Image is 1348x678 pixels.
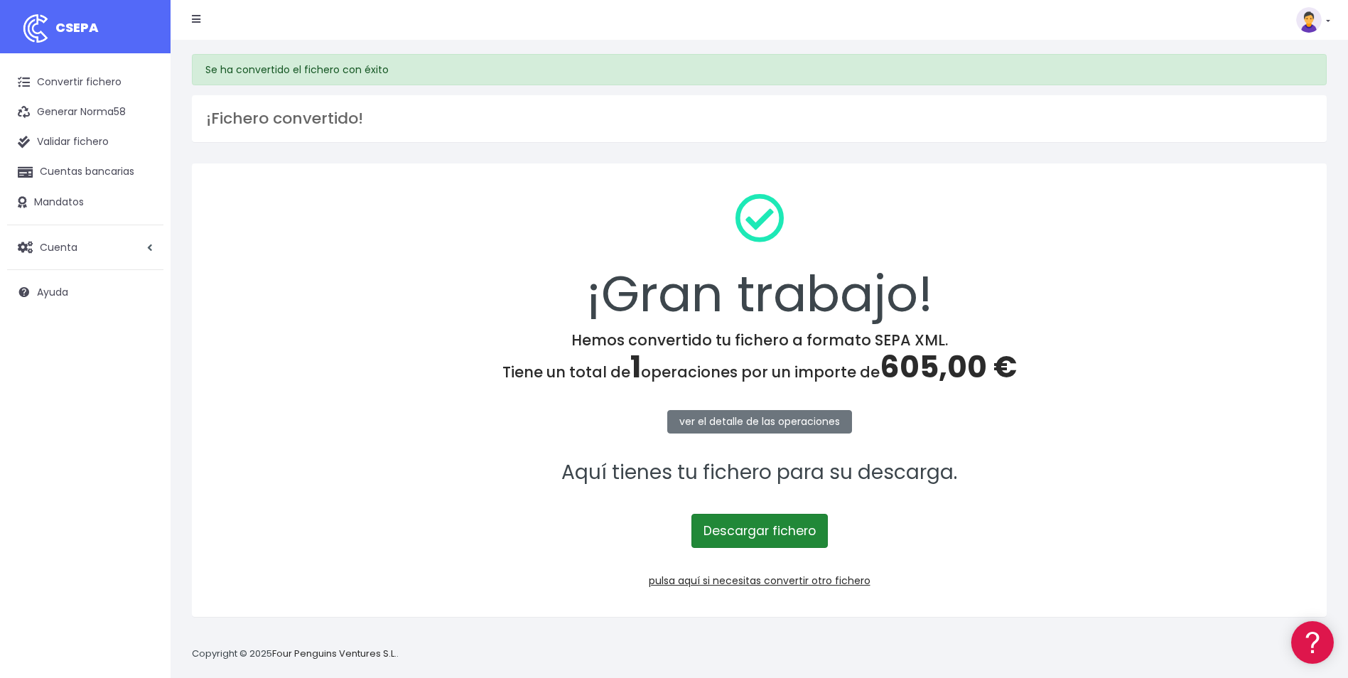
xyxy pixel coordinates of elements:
[7,188,163,217] a: Mandatos
[630,346,641,388] span: 1
[40,240,77,254] span: Cuenta
[7,232,163,262] a: Cuenta
[649,574,870,588] a: pulsa aquí si necesitas convertir otro fichero
[210,331,1308,385] h4: Hemos convertido tu fichero a formato SEPA XML. Tiene un total de operaciones por un importe de
[1296,7,1322,33] img: profile
[7,157,163,187] a: Cuentas bancarias
[667,410,852,434] a: ver el detalle de las operaciones
[18,11,53,46] img: logo
[7,277,163,307] a: Ayuda
[210,182,1308,331] div: ¡Gran trabajo!
[7,127,163,157] a: Validar fichero
[7,68,163,97] a: Convertir fichero
[55,18,99,36] span: CSEPA
[7,97,163,127] a: Generar Norma58
[210,457,1308,489] p: Aquí tienes tu fichero para su descarga.
[206,109,1312,128] h3: ¡Fichero convertido!
[37,285,68,299] span: Ayuda
[691,514,828,548] a: Descargar fichero
[880,346,1017,388] span: 605,00 €
[272,647,397,660] a: Four Penguins Ventures S.L.
[192,54,1327,85] div: Se ha convertido el fichero con éxito
[192,647,399,662] p: Copyright © 2025 .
